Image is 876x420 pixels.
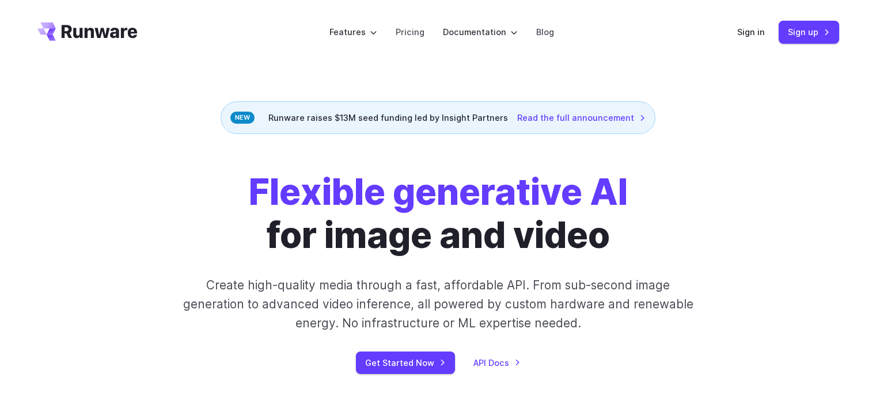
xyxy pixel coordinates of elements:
a: API Docs [473,356,521,369]
label: Documentation [443,25,518,39]
p: Create high-quality media through a fast, affordable API. From sub-second image generation to adv... [181,276,695,333]
a: Blog [536,25,554,39]
a: Sign in [737,25,765,39]
a: Pricing [396,25,424,39]
a: Go to / [37,22,138,41]
label: Features [329,25,377,39]
div: Runware raises $13M seed funding led by Insight Partners [221,101,655,134]
strong: Flexible generative AI [249,170,628,213]
a: Read the full announcement [517,111,646,124]
a: Get Started Now [356,352,455,374]
h1: for image and video [249,171,628,257]
a: Sign up [779,21,839,43]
